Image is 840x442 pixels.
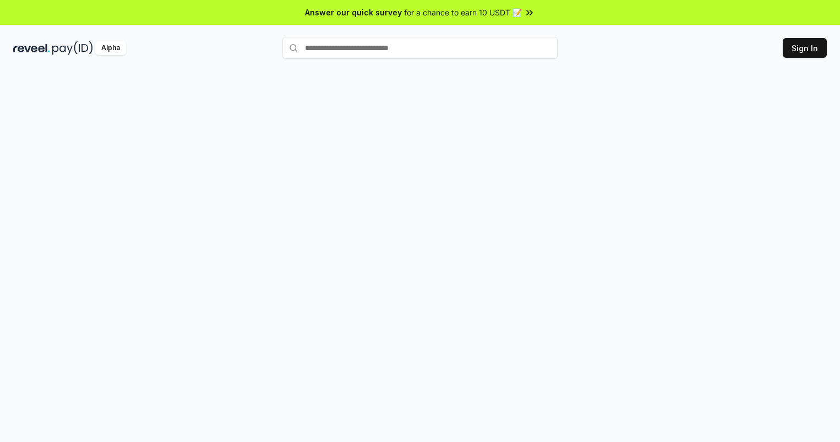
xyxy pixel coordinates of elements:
img: pay_id [52,41,93,55]
span: Answer our quick survey [305,7,402,18]
img: reveel_dark [13,41,50,55]
span: for a chance to earn 10 USDT 📝 [404,7,522,18]
button: Sign In [783,38,827,58]
div: Alpha [95,41,126,55]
